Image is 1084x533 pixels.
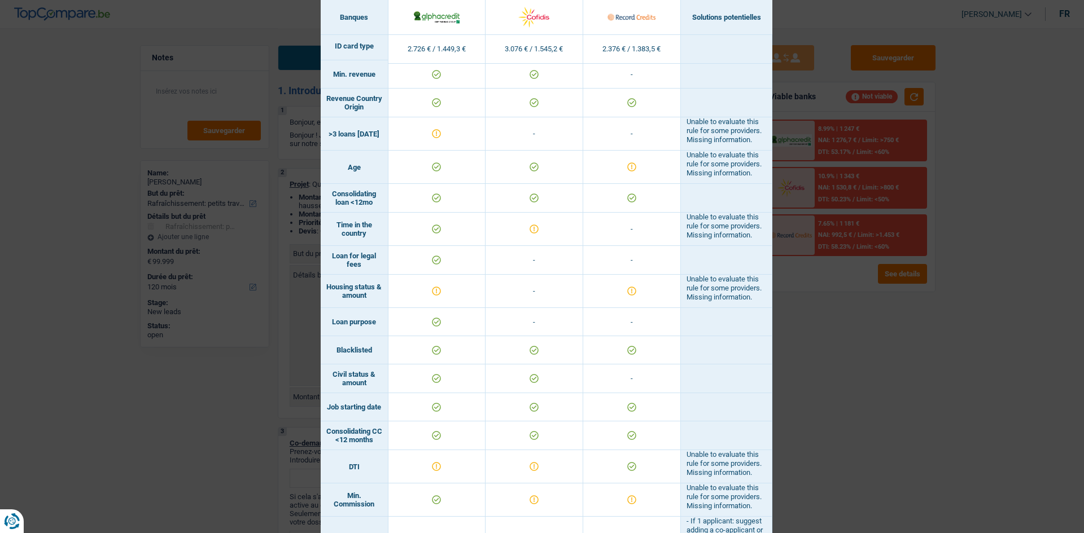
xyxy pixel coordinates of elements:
[321,117,388,151] td: >3 loans [DATE]
[321,364,388,393] td: Civil status & amount
[583,364,681,393] td: -
[681,483,772,517] td: Unable to evaluate this rule for some providers. Missing information.
[681,275,772,308] td: Unable to evaluate this rule for some providers. Missing information.
[321,246,388,275] td: Loan for legal fees
[486,308,583,336] td: -
[321,213,388,246] td: Time in the country
[583,308,681,336] td: -
[486,246,583,275] td: -
[486,275,583,308] td: -
[321,336,388,364] td: Blacklisted
[607,5,655,29] img: Record Credits
[321,450,388,483] td: DTI
[681,450,772,483] td: Unable to evaluate this rule for some providers. Missing information.
[486,35,583,64] td: 3.076 € / 1.545,2 €
[321,32,388,60] td: ID card type
[510,5,558,29] img: Cofidis
[321,89,388,117] td: Revenue Country Origin
[321,308,388,336] td: Loan purpose
[583,60,681,89] td: -
[681,117,772,151] td: Unable to evaluate this rule for some providers. Missing information.
[321,60,388,89] td: Min. revenue
[583,35,681,64] td: 2.376 € / 1.383,5 €
[388,35,486,64] td: 2.726 € / 1.449,3 €
[321,184,388,213] td: Consolidating loan <12mo
[583,117,681,151] td: -
[583,246,681,275] td: -
[321,151,388,184] td: Age
[321,393,388,421] td: Job starting date
[321,421,388,450] td: Consolidating CC <12 months
[681,213,772,246] td: Unable to evaluate this rule for some providers. Missing information.
[681,151,772,184] td: Unable to evaluate this rule for some providers. Missing information.
[321,275,388,308] td: Housing status & amount
[583,213,681,246] td: -
[321,483,388,517] td: Min. Commission
[486,117,583,151] td: -
[413,10,461,24] img: AlphaCredit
